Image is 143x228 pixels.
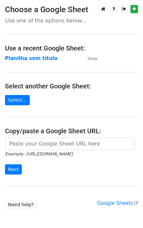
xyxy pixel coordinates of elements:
[88,56,97,61] small: View
[5,164,22,175] input: Next
[5,17,138,24] p: Use one of the options below...
[5,55,57,61] a: Planilha sem título
[5,82,138,90] h4: Select another Google Sheet:
[5,151,73,156] small: Example: [URL][DOMAIN_NAME]
[5,138,135,150] input: Paste your Google Sheet URL here
[81,55,97,61] a: View
[97,200,138,206] a: Google Sheets
[5,127,138,135] h4: Copy/paste a Google Sheet URL:
[5,44,138,52] h4: Use a recent Google Sheet:
[5,5,138,15] h3: Choose a Google Sheet
[5,200,37,210] a: Need help?
[5,95,30,105] a: Select...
